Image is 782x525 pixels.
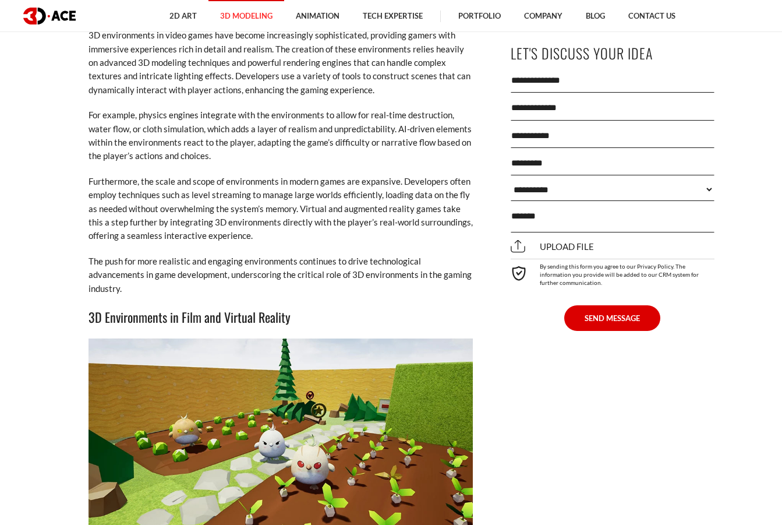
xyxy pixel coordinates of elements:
img: logo dark [23,8,76,24]
p: Let's Discuss Your Idea [511,40,714,66]
p: The push for more realistic and engaging environments continues to drive technological advancemen... [89,255,473,295]
div: By sending this form you agree to our Privacy Policy. The information you provide will be added t... [511,259,714,287]
span: Upload file [511,241,594,252]
p: For example, physics engines integrate with the environments to allow for real-time destruction, ... [89,108,473,163]
h3: 3D Environments in Film and Virtual Reality [89,307,473,327]
button: SEND MESSAGE [564,305,660,331]
p: 3D environments in video games have become increasingly sophisticated, providing gamers with imme... [89,29,473,97]
p: Furthermore, the scale and scope of environments in modern games are expansive. Developers often ... [89,175,473,243]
